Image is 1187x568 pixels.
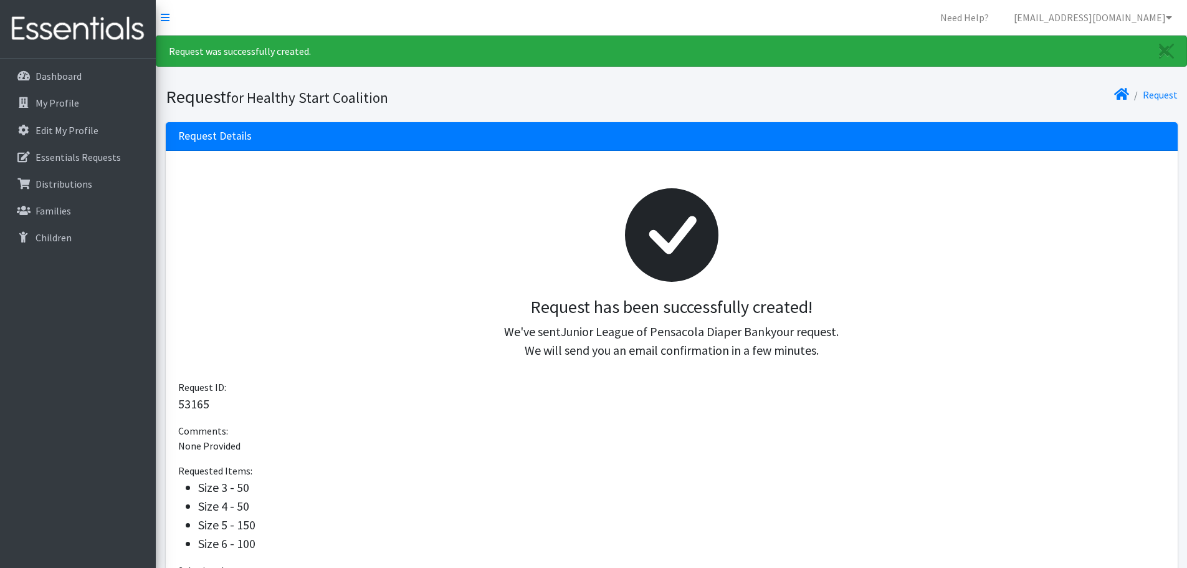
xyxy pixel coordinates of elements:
[198,534,1165,553] li: Size 6 - 100
[166,86,667,108] h1: Request
[5,171,151,196] a: Distributions
[178,425,228,437] span: Comments:
[198,516,1165,534] li: Size 5 - 150
[178,395,1165,413] p: 53165
[36,124,98,137] p: Edit My Profile
[36,178,92,190] p: Distributions
[226,89,388,107] small: for Healthy Start Coalition
[1143,89,1178,101] a: Request
[5,198,151,223] a: Families
[5,145,151,170] a: Essentials Requests
[1004,5,1182,30] a: [EMAIL_ADDRESS][DOMAIN_NAME]
[156,36,1187,67] div: Request was successfully created.
[198,497,1165,516] li: Size 4 - 50
[36,97,79,109] p: My Profile
[5,118,151,143] a: Edit My Profile
[178,381,226,393] span: Request ID:
[36,151,121,163] p: Essentials Requests
[188,297,1155,318] h3: Request has been successfully created!
[36,205,71,217] p: Families
[5,8,151,50] img: HumanEssentials
[930,5,999,30] a: Need Help?
[188,322,1155,360] p: We've sent your request. We will send you an email confirmation in a few minutes.
[5,90,151,115] a: My Profile
[5,225,151,250] a: Children
[178,465,252,477] span: Requested Items:
[36,70,82,82] p: Dashboard
[1146,36,1186,66] a: Close
[178,130,252,143] h3: Request Details
[36,231,72,244] p: Children
[5,64,151,89] a: Dashboard
[198,478,1165,497] li: Size 3 - 50
[178,440,241,452] span: None Provided
[561,324,771,339] span: Junior League of Pensacola Diaper Bank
